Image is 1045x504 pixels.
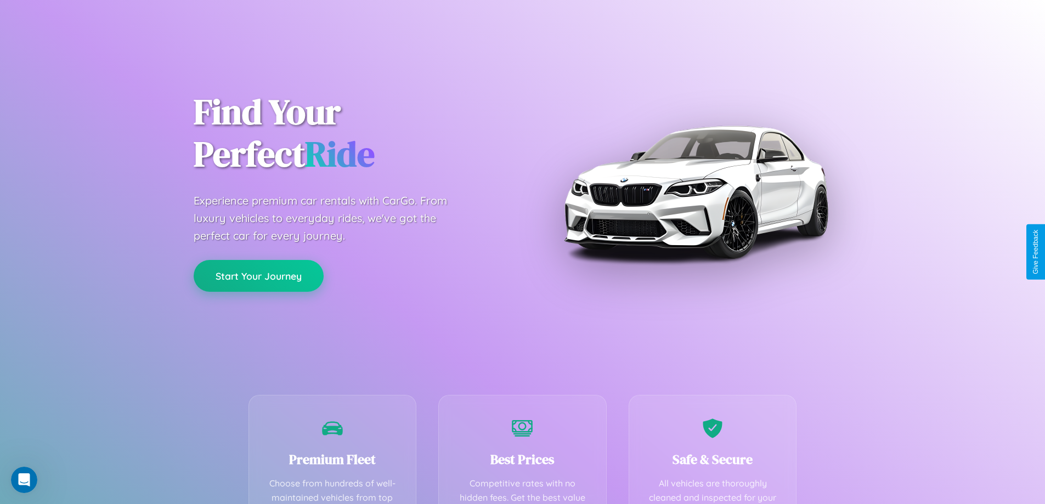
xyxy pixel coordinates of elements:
h1: Find Your Perfect [194,91,506,175]
h3: Premium Fleet [266,450,400,468]
h3: Best Prices [455,450,590,468]
img: Premium BMW car rental vehicle [558,55,833,329]
h3: Safe & Secure [646,450,780,468]
div: Give Feedback [1032,230,1040,274]
p: Experience premium car rentals with CarGo. From luxury vehicles to everyday rides, we've got the ... [194,192,468,245]
span: Ride [305,130,375,178]
button: Start Your Journey [194,260,324,292]
iframe: Intercom live chat [11,467,37,493]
